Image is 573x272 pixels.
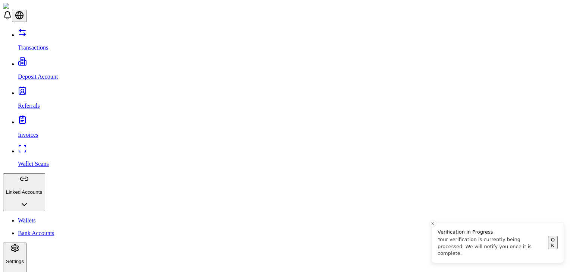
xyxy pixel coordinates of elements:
a: Invoices [18,119,570,138]
p: Wallet Scans [18,161,570,167]
p: Referrals [18,102,570,109]
div: Verification in Progress [438,228,546,236]
p: Transactions [18,44,570,51]
button: Close toast [429,220,436,227]
a: Wallet Scans [18,148,570,167]
a: Deposit Account [18,61,570,80]
button: OK [548,236,558,249]
p: Deposit Account [18,73,570,80]
button: Linked Accounts [3,173,45,211]
p: Invoices [18,132,570,138]
a: Referrals [18,90,570,109]
img: ShieldPay Logo [3,3,47,10]
p: Settings [6,259,24,264]
a: Wallets [18,217,570,224]
a: Bank Accounts [18,230,570,237]
a: Transactions [18,32,570,51]
div: Your verification is currently being processed. We will notify you once it is complete. [438,236,546,257]
p: Linked Accounts [6,189,42,195]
